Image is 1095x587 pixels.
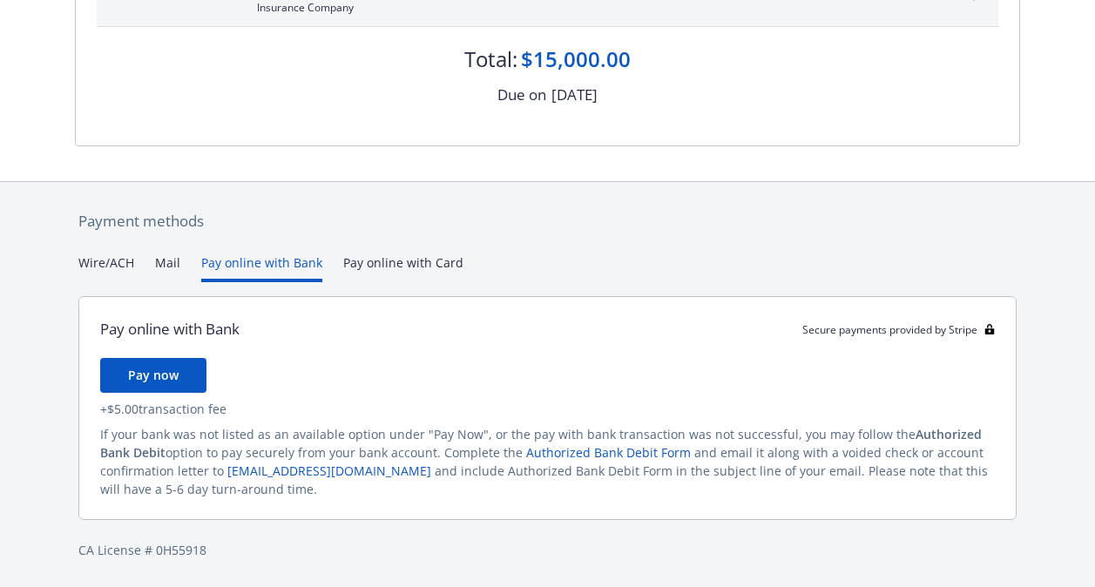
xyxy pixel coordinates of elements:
button: Pay online with Card [343,253,463,282]
div: + $5.00 transaction fee [100,400,995,418]
span: Pay now [128,367,179,383]
div: Payment methods [78,210,1017,233]
a: Authorized Bank Debit Form [526,444,691,461]
div: Total: [464,44,517,74]
button: Pay online with Bank [201,253,322,282]
div: If your bank was not listed as an available option under "Pay Now", or the pay with bank transact... [100,425,995,498]
span: Authorized Bank Debit [100,426,982,461]
button: Pay now [100,358,206,393]
div: Due on [497,84,546,106]
div: $15,000.00 [521,44,631,74]
div: CA License # 0H55918 [78,541,1017,559]
div: Secure payments provided by Stripe [802,322,995,337]
div: [DATE] [551,84,598,106]
button: Mail [155,253,180,282]
button: Wire/ACH [78,253,134,282]
div: Pay online with Bank [100,318,240,341]
a: [EMAIL_ADDRESS][DOMAIN_NAME] [227,462,431,479]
